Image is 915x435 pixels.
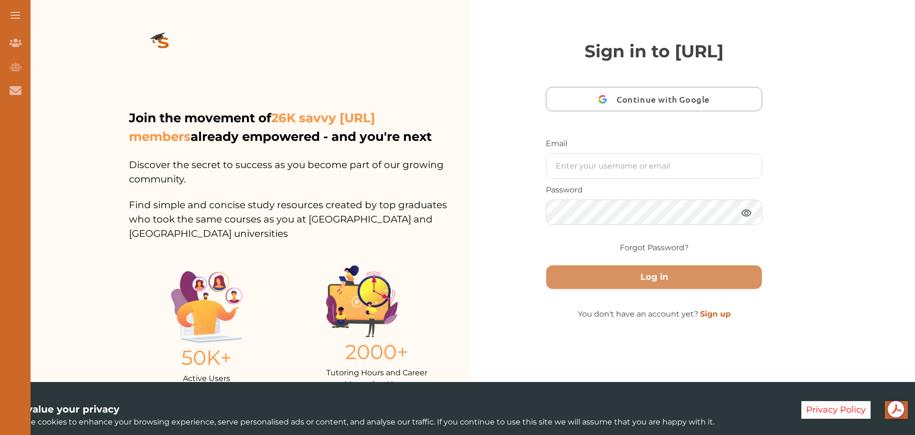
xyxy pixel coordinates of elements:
img: Group%201403.ccdcecb8.png [326,265,398,337]
p: Find simple and concise study resources created by top graduates who took the same courses as you... [129,186,469,241]
p: Email [546,138,762,149]
p: You don't have an account yet? [546,308,762,320]
p: 2000+ [326,337,427,367]
button: Accept cookies [885,401,908,419]
p: Active Users in [DATE] [171,373,243,396]
a: Sign up [700,309,731,318]
p: 50K+ [171,343,243,373]
button: Continue with Google [546,87,762,111]
img: Illustration.25158f3c.png [171,271,243,343]
p: Sign in to [URL] [546,38,762,64]
p: Discover the secret to success as you become part of our growing community. [129,146,469,186]
p: Tutoring Hours and Career Mentoring Hours Delivered [326,367,427,402]
button: Decline cookies [801,401,871,419]
p: Join the movement of already empowered - and you're next [129,109,468,146]
input: Enter your username or email [546,154,762,178]
a: Forgot Password? [620,242,689,254]
img: logo [129,17,198,71]
div: We use cookies to enhance your browsing experience, serve personalised ads or content, and analys... [7,402,787,428]
button: Log in [546,265,762,289]
img: eye.3286bcf0.webp [741,207,752,219]
p: Password [546,184,762,196]
span: Continue with Google [617,88,714,110]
